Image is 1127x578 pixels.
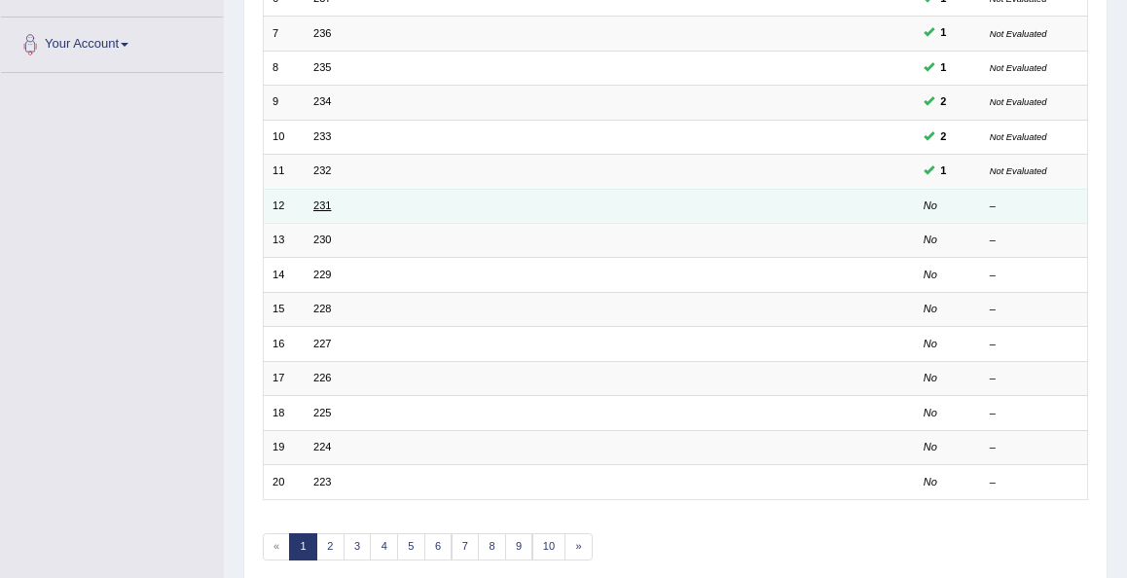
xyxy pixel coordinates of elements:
em: No [924,372,937,383]
small: Not Evaluated [990,28,1047,39]
span: You can still take this question [934,163,953,180]
a: 228 [313,303,331,314]
td: 19 [263,430,305,464]
a: 232 [313,164,331,176]
a: 5 [397,533,425,560]
em: No [924,476,937,488]
a: 223 [313,476,331,488]
div: – [990,406,1078,421]
a: 7 [452,533,480,560]
td: 16 [263,327,305,361]
a: 233 [313,130,331,142]
td: 20 [263,465,305,499]
a: 224 [313,441,331,452]
em: No [924,199,937,211]
em: No [924,303,937,314]
a: 2 [316,533,345,560]
td: 13 [263,224,305,258]
em: No [924,338,937,349]
div: – [990,475,1078,490]
a: 234 [313,95,331,107]
span: You can still take this question [934,93,953,111]
td: 14 [263,258,305,292]
a: Your Account [1,18,223,66]
a: 10 [532,533,566,560]
a: » [564,533,593,560]
a: 8 [478,533,506,560]
div: – [990,302,1078,317]
a: 235 [313,61,331,73]
td: 9 [263,86,305,120]
span: You can still take this question [934,59,953,77]
div: – [990,440,1078,455]
div: – [990,371,1078,386]
td: 12 [263,189,305,223]
span: You can still take this question [934,128,953,146]
a: 4 [370,533,398,560]
div: – [990,337,1078,352]
td: 10 [263,120,305,154]
a: 3 [344,533,372,560]
em: No [924,407,937,418]
small: Not Evaluated [990,96,1047,107]
span: You can still take this question [934,24,953,42]
td: 17 [263,361,305,395]
a: 230 [313,234,331,245]
em: No [924,269,937,280]
td: 18 [263,396,305,430]
a: 225 [313,407,331,418]
em: No [924,234,937,245]
small: Not Evaluated [990,62,1047,73]
div: – [990,268,1078,283]
td: 8 [263,51,305,85]
td: 15 [263,292,305,326]
small: Not Evaluated [990,165,1047,176]
a: 236 [313,27,331,39]
a: 231 [313,199,331,211]
a: 6 [424,533,453,560]
div: – [990,199,1078,214]
small: Not Evaluated [990,131,1047,142]
a: 226 [313,372,331,383]
a: 9 [505,533,533,560]
td: 7 [263,17,305,51]
a: 229 [313,269,331,280]
a: 1 [289,533,317,560]
div: – [990,233,1078,248]
td: 11 [263,155,305,189]
em: No [924,441,937,452]
span: « [263,533,291,560]
a: 227 [313,338,331,349]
